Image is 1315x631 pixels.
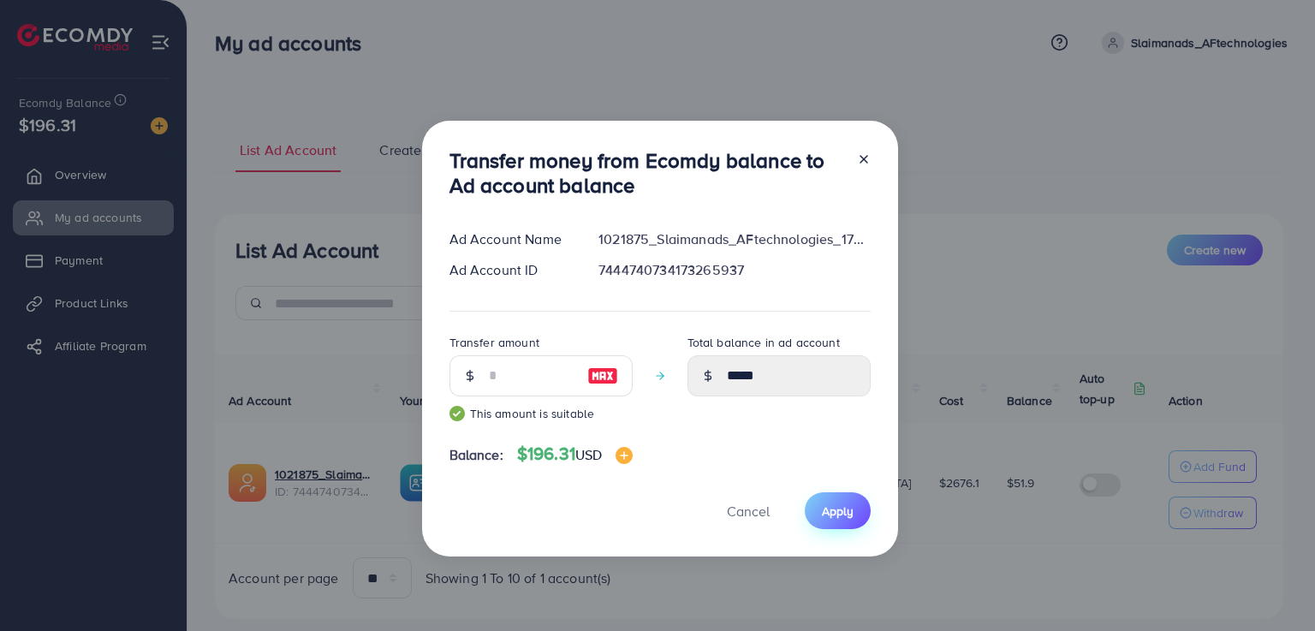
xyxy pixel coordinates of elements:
[449,406,465,421] img: guide
[517,443,634,465] h4: $196.31
[449,334,539,351] label: Transfer amount
[585,260,884,280] div: 7444740734173265937
[449,405,633,422] small: This amount is suitable
[575,445,602,464] span: USD
[436,229,586,249] div: Ad Account Name
[687,334,840,351] label: Total balance in ad account
[436,260,586,280] div: Ad Account ID
[805,492,871,529] button: Apply
[587,366,618,386] img: image
[1242,554,1302,618] iframe: Chat
[727,502,770,521] span: Cancel
[705,492,791,529] button: Cancel
[449,445,503,465] span: Balance:
[822,503,854,520] span: Apply
[449,148,843,198] h3: Transfer money from Ecomdy balance to Ad account balance
[585,229,884,249] div: 1021875_Slaimanads_AFtechnologies_1733363779808
[616,447,633,464] img: image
